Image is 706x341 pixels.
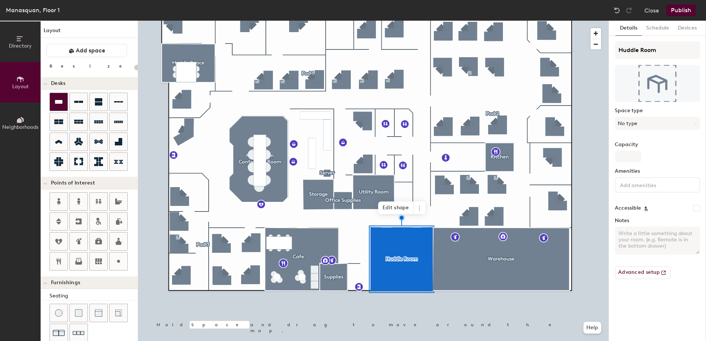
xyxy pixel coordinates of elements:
[666,4,696,16] button: Publish
[625,7,633,14] img: Redo
[613,7,621,14] img: Undo
[55,309,62,317] img: Stool
[12,83,29,90] span: Layout
[75,309,82,317] img: Cushion
[47,44,127,57] button: Add space
[615,168,700,174] label: Amenities
[76,47,105,54] span: Add space
[53,327,65,339] img: Couch (x2)
[95,309,102,317] img: Couch (middle)
[615,218,700,224] label: Notes
[615,65,700,102] img: The space named Huddle Room
[2,124,38,130] span: Neighborhoods
[51,180,95,186] span: Points of Interest
[69,304,88,322] button: Cushion
[51,280,80,286] span: Furnishings
[615,108,700,114] label: Space type
[615,266,671,279] button: Advanced setup
[41,27,138,38] h1: Layout
[115,309,122,317] img: Couch (corner)
[49,292,138,300] div: Seating
[109,304,128,322] button: Couch (corner)
[618,180,685,189] input: Add amenities
[615,142,700,148] label: Capacity
[51,80,65,86] span: Desks
[615,117,700,130] button: No type
[616,21,642,36] button: Details
[642,21,674,36] button: Schedule
[6,6,60,15] div: Manasquan, Floor 1
[644,4,659,16] button: Close
[615,205,641,211] label: Accessible
[378,201,414,214] span: Edit shape
[49,63,131,69] div: Resize
[583,322,601,334] button: Help
[674,21,701,36] button: Devices
[89,304,108,322] button: Couch (middle)
[73,327,85,339] img: Couch (x3)
[49,304,68,322] button: Stool
[9,43,32,49] span: Directory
